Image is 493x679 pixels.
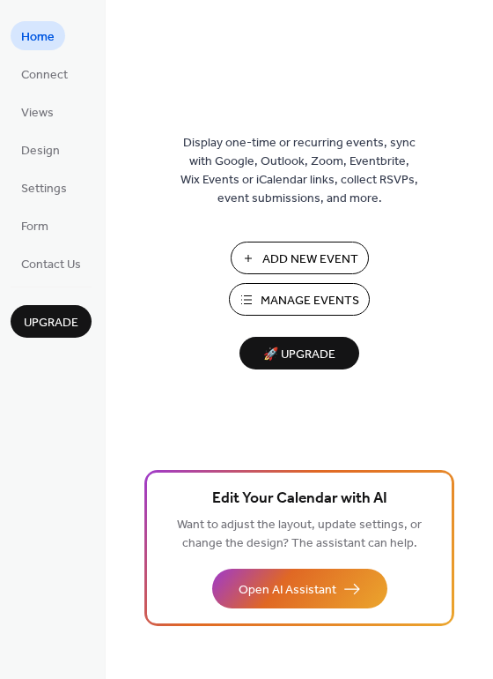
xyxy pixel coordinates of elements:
[21,28,55,47] span: Home
[177,513,422,556] span: Want to adjust the layout, update settings, or change the design? The assistant can help.
[231,242,369,274] button: Add New Event
[261,292,359,310] span: Manage Events
[239,581,336,600] span: Open AI Assistant
[11,135,70,164] a: Design
[21,180,67,198] span: Settings
[250,343,349,367] span: 🚀 Upgrade
[21,256,81,274] span: Contact Us
[11,249,92,278] a: Contact Us
[11,211,59,240] a: Form
[21,142,60,160] span: Design
[180,134,418,208] span: Display one-time or recurring events, sync with Google, Outlook, Zoom, Eventbrite, Wix Events or ...
[21,104,54,123] span: Views
[212,487,387,511] span: Edit Your Calendar with AI
[262,250,358,269] span: Add New Event
[11,21,65,50] a: Home
[229,283,370,316] button: Manage Events
[212,569,387,608] button: Open AI Assistant
[24,314,78,332] span: Upgrade
[21,218,48,236] span: Form
[239,337,359,369] button: 🚀 Upgrade
[11,305,92,338] button: Upgrade
[11,173,77,202] a: Settings
[21,66,68,85] span: Connect
[11,59,78,88] a: Connect
[11,97,64,126] a: Views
